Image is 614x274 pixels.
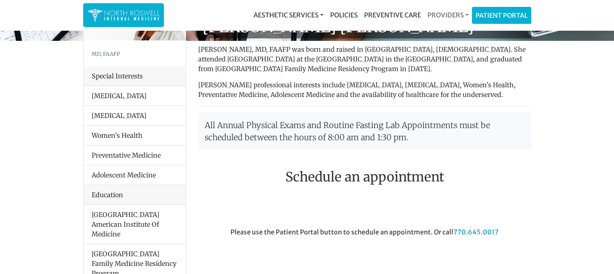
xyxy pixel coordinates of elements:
h2: Schedule an appointment [198,169,531,185]
li: Preventative Medicine [84,145,186,165]
li: Adolescent Medicine [84,165,186,185]
div: Education [84,185,186,205]
a: Providers [424,7,472,23]
p: All Annual Physical Exams and Routine Fasting Lab Appointments must be scheduled between the hour... [198,113,531,150]
div: Special Interests [84,66,186,86]
a: Patient Portal [472,7,531,23]
img: North Roswell Internal Medicine [87,7,160,23]
a: Preventive Care [360,7,424,23]
li: Women’s Health [84,125,186,145]
li: [GEOGRAPHIC_DATA] American Institute Of Medicine [84,205,186,244]
a: 770.645.0017 [453,228,499,236]
small: MD, FAAFP [92,51,120,57]
a: Policies [327,7,360,23]
p: [PERSON_NAME] professional interests include [MEDICAL_DATA], [MEDICAL_DATA], Women’s Health, Prev... [198,80,531,99]
a: Aesthetic Services [250,7,327,23]
p: [PERSON_NAME], MD, FAAFP was born and raised in [GEOGRAPHIC_DATA], [DEMOGRAPHIC_DATA]. She attend... [198,44,531,74]
li: [MEDICAL_DATA] [84,86,186,106]
div: Please use the Patient Portal button to schedule an appointment. Or call [192,227,537,272]
li: [MEDICAL_DATA] [84,105,186,126]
